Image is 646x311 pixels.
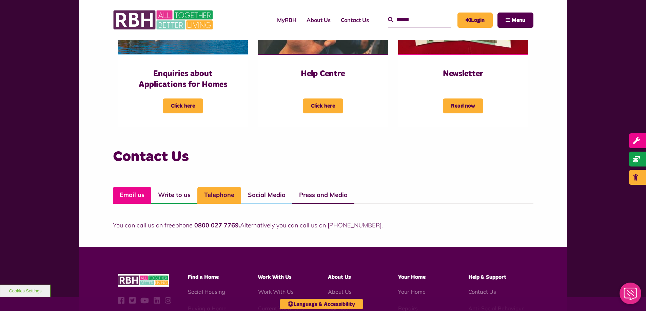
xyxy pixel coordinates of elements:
a: MyRBH [457,13,493,28]
a: Press and Media [292,187,354,204]
span: Click here [163,98,203,113]
h3: Contact Us [113,147,533,166]
a: Write to us [151,187,197,204]
a: Your Home [398,288,426,295]
a: About Us [328,288,352,295]
a: Work With Us [258,288,294,295]
strong: 0800 027 7769. [194,221,240,229]
h3: Help Centre [272,69,374,79]
span: Work With Us [258,274,292,280]
span: Read now [443,98,483,113]
span: Help & Support [468,274,506,280]
a: About Us [301,11,336,29]
h3: Newsletter [412,69,514,79]
img: RBH [118,274,169,287]
button: Language & Accessibility [280,299,363,309]
span: Click here [303,98,343,113]
span: Your Home [398,274,426,280]
a: Contact Us [468,288,496,295]
a: Telephone [197,187,241,204]
span: Menu [512,18,525,23]
a: Contact Us [336,11,374,29]
h3: Enquiries about Applications for Homes [132,69,234,90]
iframe: Netcall Web Assistant for live chat [615,281,646,311]
a: Email us [113,187,151,204]
img: RBH [113,7,215,33]
p: You can call us on freephone Alternatively you can call us on [PHONE_NUMBER]. [113,221,533,230]
a: Social Housing - open in a new tab [188,288,225,295]
button: Navigation [497,13,533,28]
span: Find a Home [188,274,219,280]
span: About Us [328,274,351,280]
input: Search [388,13,451,27]
a: MyRBH [272,11,301,29]
a: Social Media [241,187,292,204]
